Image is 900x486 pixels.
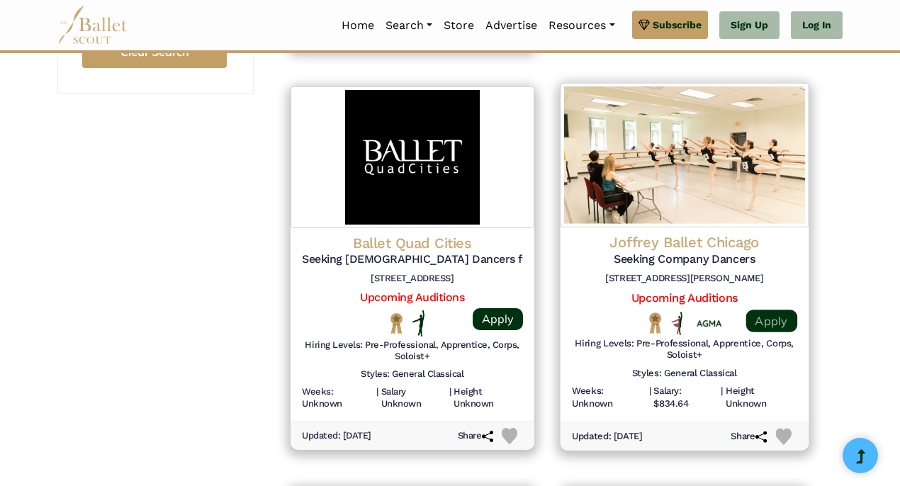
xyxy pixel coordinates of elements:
[473,308,523,330] a: Apply
[302,234,523,252] h4: Ballet Quad Cities
[648,385,651,409] h6: |
[360,290,464,304] a: Upcoming Auditions
[731,430,767,442] h6: Share
[302,386,373,410] h6: Weeks: Unknown
[726,385,797,409] h6: Height Unknown
[775,428,792,444] img: Heart
[336,11,380,40] a: Home
[791,11,843,40] a: Log In
[291,86,534,228] img: Logo
[631,290,737,304] a: Upcoming Auditions
[697,320,721,329] img: Union
[560,83,808,227] img: Logo
[571,273,797,285] h6: [STREET_ADDRESS][PERSON_NAME]
[646,312,665,334] img: National
[632,11,708,39] a: Subscribe
[454,386,522,410] h6: Height Unknown
[302,339,523,363] h6: Hiring Levels: Pre-Professional, Apprentice, Corps, Soloist+
[746,310,797,332] a: Apply
[480,11,543,40] a: Advertise
[653,385,718,409] h6: Salary: $834.64
[412,310,425,336] img: Flat
[571,430,642,442] h6: Updated: [DATE]
[631,368,736,380] h6: Styles: General Classical
[438,11,480,40] a: Store
[381,386,446,410] h6: Salary Unknown
[302,430,371,442] h6: Updated: [DATE]
[302,252,523,267] h5: Seeking [DEMOGRAPHIC_DATA] Dancers for the [DATE]-[DATE] Season
[571,233,797,252] h4: Joffrey Ballet Chicago
[721,385,723,409] h6: |
[458,430,493,442] h6: Share
[571,252,797,266] h5: Seeking Company Dancers
[449,386,451,410] h6: |
[571,385,646,409] h6: Weeks: Unknown
[388,312,405,334] img: National
[639,17,650,33] img: gem.svg
[671,312,682,335] img: All
[376,386,378,410] h6: |
[719,11,780,40] a: Sign Up
[302,273,523,285] h6: [STREET_ADDRESS]
[502,428,518,444] img: Heart
[543,11,620,40] a: Resources
[653,17,702,33] span: Subscribe
[361,368,463,380] h6: Styles: General Classical
[380,11,438,40] a: Search
[571,337,797,361] h6: Hiring Levels: Pre-Professional, Apprentice, Corps, Soloist+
